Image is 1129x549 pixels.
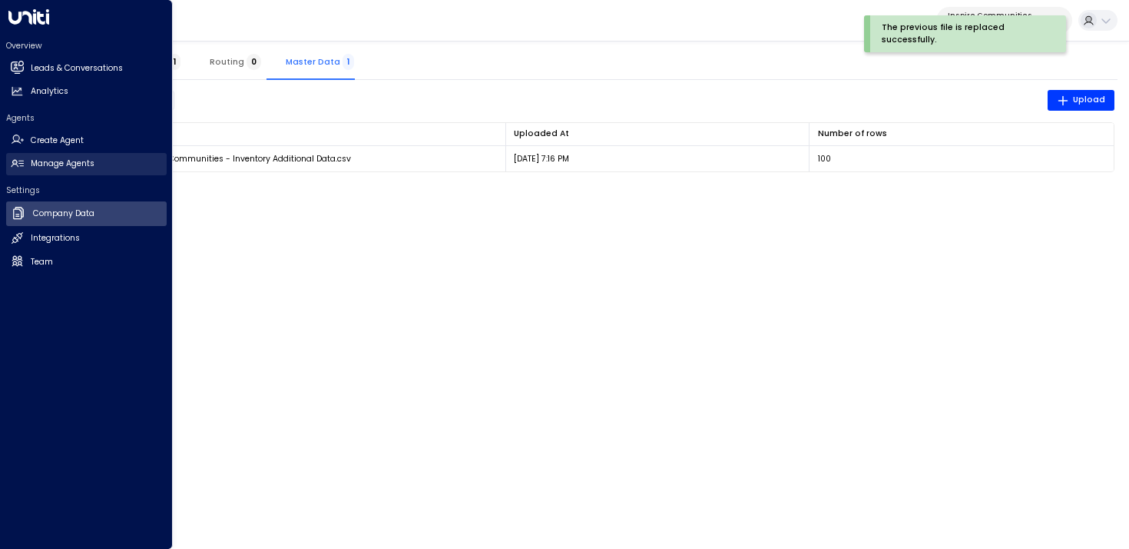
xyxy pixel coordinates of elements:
[31,135,84,147] h2: Create Agent
[343,54,354,70] span: 1
[58,153,351,165] span: Implementation for Inspire Communities - Inventory Additional Data.csv
[31,158,94,170] h2: Manage Agents
[818,153,831,165] span: 100
[6,112,167,124] h2: Agents
[286,57,354,67] span: Master Data
[58,127,497,141] div: File Name
[169,54,180,70] span: 1
[31,85,68,98] h2: Analytics
[6,228,167,250] a: Integrations
[882,22,1043,46] div: The previous file is replaced successfully.
[31,62,123,75] h2: Leads & Conversations
[33,208,94,220] h2: Company Data
[31,232,80,245] h2: Integrations
[6,251,167,273] a: Team
[6,201,167,226] a: Company Data
[6,57,167,79] a: Leads & Conversations
[936,7,1072,34] button: Inspire Communities5ac0484e-0702-4bbb-8380-6168aea91a66
[818,127,887,141] div: Number of rows
[247,54,261,70] span: 0
[948,11,1045,20] p: Inspire Communities
[6,40,167,52] h2: Overview
[1057,93,1106,107] span: Upload
[6,81,167,103] a: Analytics
[514,127,569,141] div: Uploaded At
[6,129,167,151] a: Create Agent
[31,256,53,268] h2: Team
[514,127,801,141] div: Uploaded At
[6,185,167,196] h2: Settings
[1048,90,1115,111] button: Upload
[818,127,1106,141] div: Number of rows
[514,153,569,165] p: [DATE] 7:16 PM
[6,153,167,175] a: Manage Agents
[210,57,261,67] span: Routing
